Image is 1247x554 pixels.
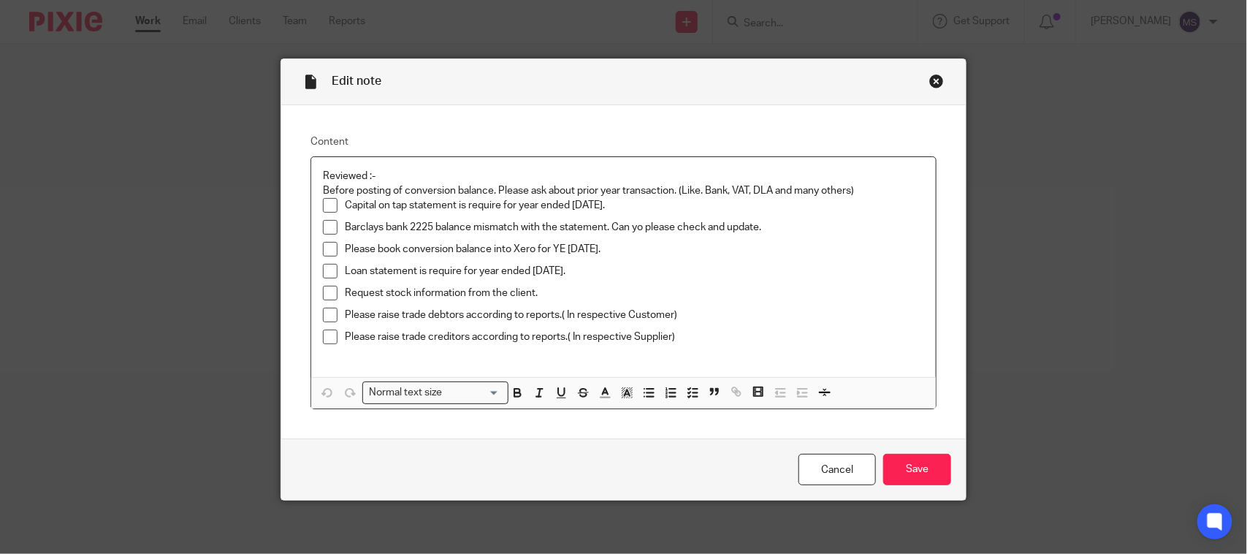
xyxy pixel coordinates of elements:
a: Cancel [798,454,876,485]
div: Close this dialog window [929,74,944,88]
p: Please raise trade creditors according to reports.( In respective Supplier) [345,330,924,344]
p: Barclays bank 2225 balance mismatch with the statement. Can yo please check and update. [345,220,924,235]
p: Reviewed :- [323,169,924,183]
input: Search for option [447,385,500,401]
span: Edit note [332,75,381,87]
input: Save [883,454,951,485]
span: Normal text size [366,385,446,401]
p: Request stock information from the client. [345,286,924,300]
p: Before posting of conversion balance. Please ask about prior year transaction. (Like. Bank, VAT, ... [323,183,924,198]
p: Loan statement is require for year ended [DATE]. [345,264,924,278]
label: Content [310,134,937,149]
p: Capital on tap statement is require for year ended [DATE]. [345,198,924,213]
p: Please raise trade debtors according to reports.( In respective Customer) [345,308,924,322]
p: Please book conversion balance into Xero for YE [DATE]. [345,242,924,257]
div: Search for option [362,382,508,404]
